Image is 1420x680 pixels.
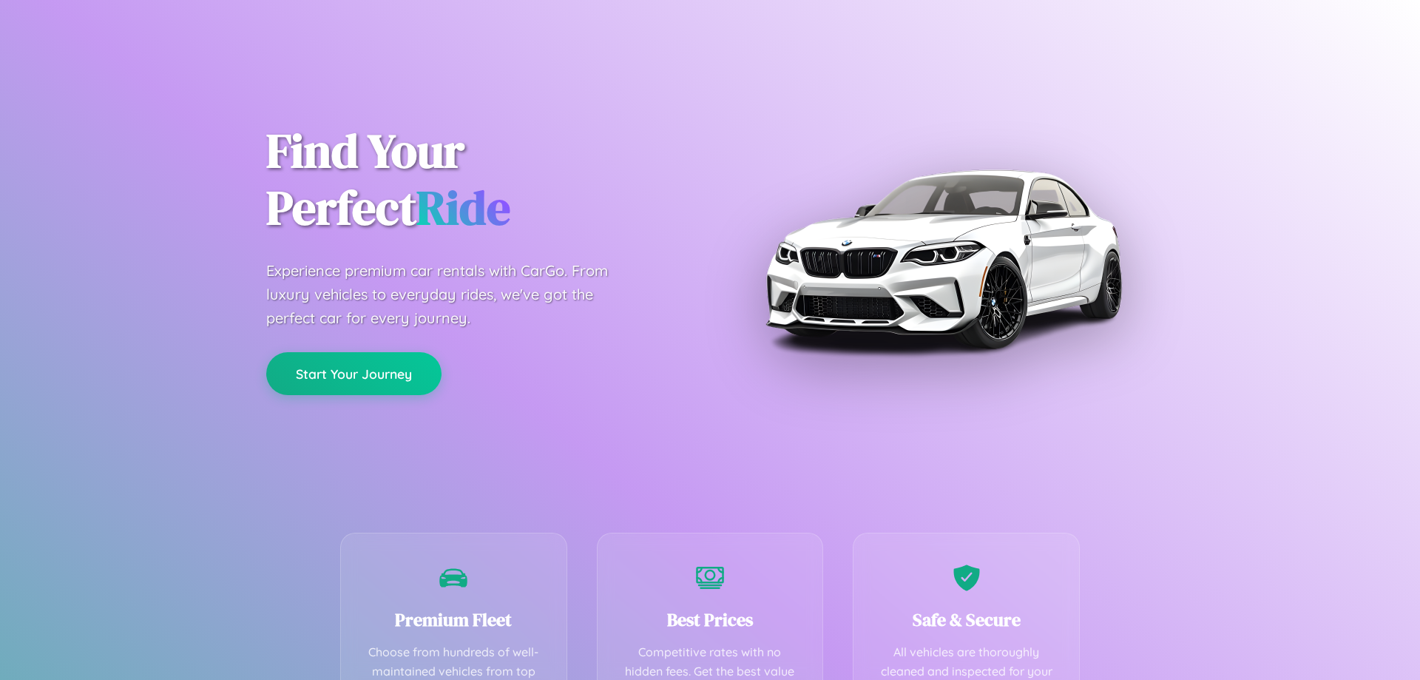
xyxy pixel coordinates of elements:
[363,607,544,632] h3: Premium Fleet
[266,259,636,330] p: Experience premium car rentals with CarGo. From luxury vehicles to everyday rides, we've got the ...
[416,175,510,240] span: Ride
[266,352,442,395] button: Start Your Journey
[620,607,801,632] h3: Best Prices
[876,607,1057,632] h3: Safe & Secure
[266,123,688,237] h1: Find Your Perfect
[758,74,1128,444] img: Premium BMW car rental vehicle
